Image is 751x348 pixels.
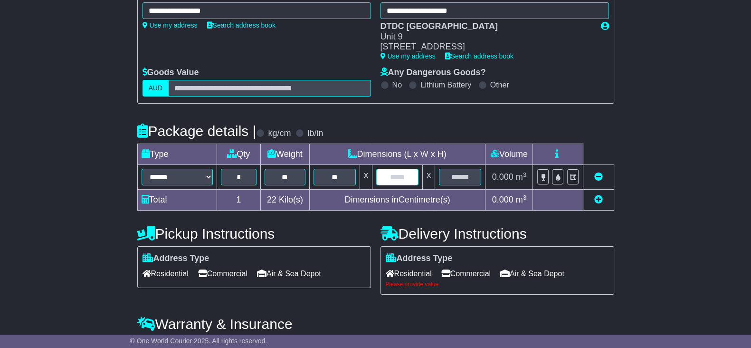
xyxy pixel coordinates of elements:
td: Volume [485,144,533,165]
a: Remove this item [594,172,603,182]
td: Qty [217,144,261,165]
label: Address Type [386,253,453,264]
a: Use my address [380,52,436,60]
span: 0.000 [492,172,513,182]
label: lb/in [307,128,323,139]
span: 0.000 [492,195,513,204]
a: Add new item [594,195,603,204]
sup: 3 [523,171,527,178]
td: Type [137,144,217,165]
td: x [360,165,372,190]
label: kg/cm [268,128,291,139]
td: Total [137,190,217,211]
td: Weight [261,144,310,165]
a: Search address book [445,52,513,60]
span: Commercial [441,266,491,281]
h4: Delivery Instructions [380,226,614,242]
span: m [516,172,527,182]
a: Search address book [207,21,276,29]
td: x [423,165,435,190]
label: Any Dangerous Goods? [380,68,486,78]
label: No [392,80,402,89]
label: Address Type [143,253,209,264]
label: Lithium Battery [420,80,471,89]
div: Please provide value [386,281,609,288]
span: © One World Courier 2025. All rights reserved. [130,337,267,345]
label: Goods Value [143,68,199,78]
span: 22 [267,195,276,204]
td: 1 [217,190,261,211]
span: Air & Sea Depot [257,266,321,281]
td: Kilo(s) [261,190,310,211]
div: Unit 9 [380,32,591,42]
h4: Pickup Instructions [137,226,371,242]
h4: Package details | [137,123,257,139]
div: [STREET_ADDRESS] [380,42,591,52]
td: Dimensions (L x W x H) [309,144,485,165]
label: AUD [143,80,169,97]
sup: 3 [523,194,527,201]
span: Commercial [198,266,247,281]
label: Other [490,80,509,89]
div: DTDC [GEOGRAPHIC_DATA] [380,21,591,32]
td: Dimensions in Centimetre(s) [309,190,485,211]
span: Residential [143,266,189,281]
span: Residential [386,266,432,281]
span: Air & Sea Depot [500,266,564,281]
a: Use my address [143,21,198,29]
span: m [516,195,527,204]
h4: Warranty & Insurance [137,316,614,332]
